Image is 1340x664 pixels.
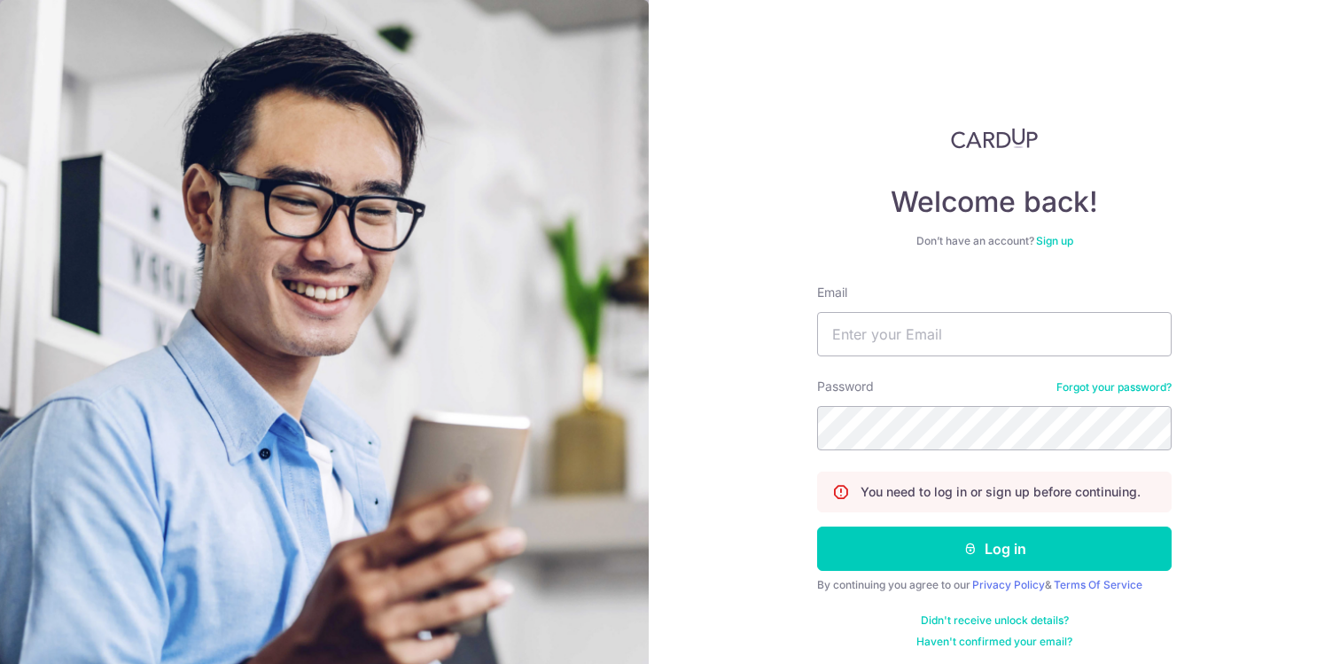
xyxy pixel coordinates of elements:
[1036,234,1073,247] a: Sign up
[817,234,1172,248] div: Don’t have an account?
[817,284,847,301] label: Email
[1056,380,1172,394] a: Forgot your password?
[921,613,1069,628] a: Didn't receive unlock details?
[861,483,1141,501] p: You need to log in or sign up before continuing.
[972,578,1045,591] a: Privacy Policy
[817,578,1172,592] div: By continuing you agree to our &
[916,635,1072,649] a: Haven't confirmed your email?
[817,184,1172,220] h4: Welcome back!
[1054,578,1142,591] a: Terms Of Service
[817,378,874,395] label: Password
[817,312,1172,356] input: Enter your Email
[817,527,1172,571] button: Log in
[951,128,1038,149] img: CardUp Logo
